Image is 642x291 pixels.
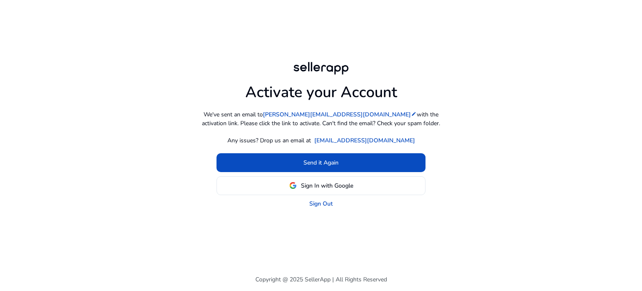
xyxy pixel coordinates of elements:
[289,182,297,189] img: google-logo.svg
[309,199,333,208] a: Sign Out
[196,110,446,128] p: We've sent an email to with the activation link. Please click the link to activate. Can't find th...
[301,181,353,190] span: Sign In with Google
[227,136,311,145] p: Any issues? Drop us an email at
[263,110,417,119] a: [PERSON_NAME][EMAIL_ADDRESS][DOMAIN_NAME]
[217,176,425,195] button: Sign In with Google
[314,136,415,145] a: [EMAIL_ADDRESS][DOMAIN_NAME]
[411,111,417,117] mat-icon: edit
[245,77,397,101] h1: Activate your Account
[303,158,339,167] span: Send it Again
[217,153,425,172] button: Send it Again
